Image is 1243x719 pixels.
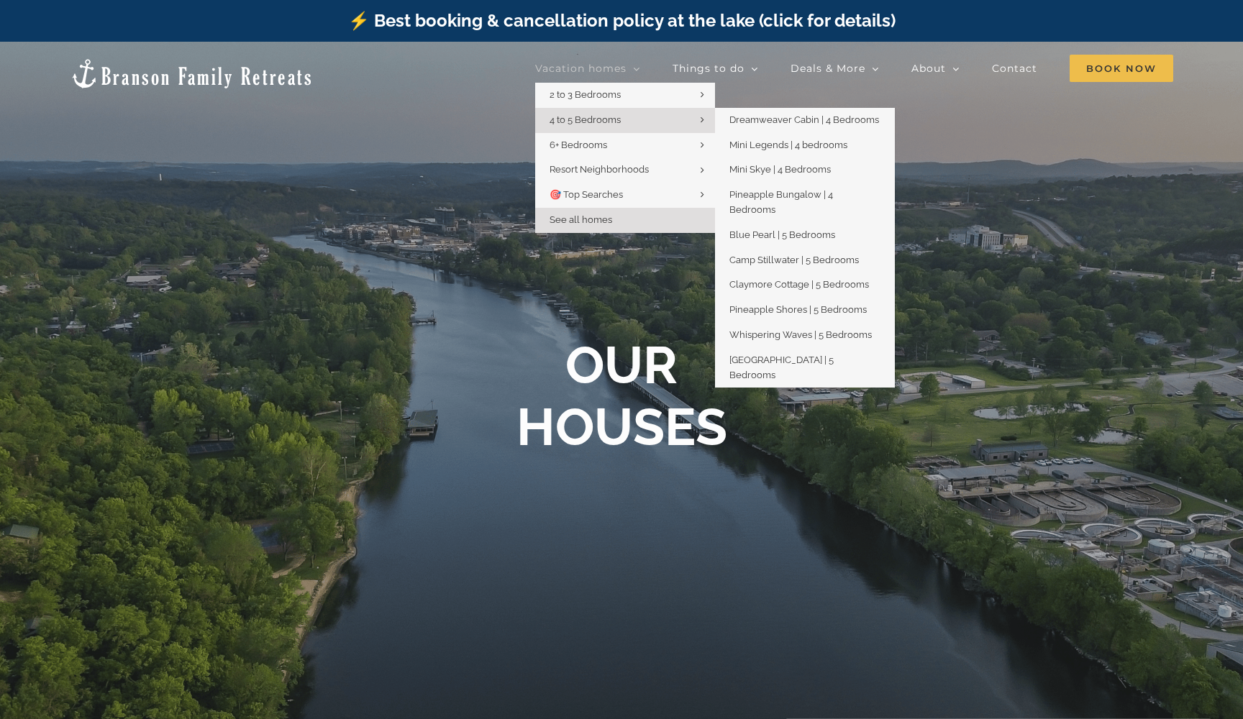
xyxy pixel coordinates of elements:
[729,255,859,265] span: Camp Stillwater | 5 Bedrooms
[550,214,612,225] span: See all homes
[791,54,879,83] a: Deals & More
[673,54,758,83] a: Things to do
[715,273,895,298] a: Claymore Cottage | 5 Bedrooms
[535,108,715,133] a: 4 to 5 Bedrooms
[715,133,895,158] a: Mini Legends | 4 bedrooms
[516,334,727,457] b: OUR HOUSES
[550,114,621,125] span: 4 to 5 Bedrooms
[729,304,867,315] span: Pineapple Shores | 5 Bedrooms
[535,133,715,158] a: 6+ Bedrooms
[729,114,879,125] span: Dreamweaver Cabin | 4 Bedrooms
[729,139,847,150] span: Mini Legends | 4 bedrooms
[992,54,1037,83] a: Contact
[715,157,895,183] a: Mini Skye | 4 Bedrooms
[715,223,895,248] a: Blue Pearl | 5 Bedrooms
[348,10,896,31] a: ⚡️ Best booking & cancellation policy at the lake (click for details)
[535,54,1173,83] nav: Main Menu
[715,248,895,273] a: Camp Stillwater | 5 Bedrooms
[535,183,715,208] a: 🎯 Top Searches
[70,58,314,90] img: Branson Family Retreats Logo
[715,298,895,323] a: Pineapple Shores | 5 Bedrooms
[791,63,865,73] span: Deals & More
[1070,55,1173,82] span: Book Now
[715,108,895,133] a: Dreamweaver Cabin | 4 Bedrooms
[729,279,869,290] span: Claymore Cottage | 5 Bedrooms
[729,164,831,175] span: Mini Skye | 4 Bedrooms
[550,189,623,200] span: 🎯 Top Searches
[911,54,960,83] a: About
[550,164,649,175] span: Resort Neighborhoods
[535,208,715,233] a: See all homes
[715,348,895,388] a: [GEOGRAPHIC_DATA] | 5 Bedrooms
[715,183,895,223] a: Pineapple Bungalow | 4 Bedrooms
[550,89,621,100] span: 2 to 3 Bedrooms
[729,229,835,240] span: Blue Pearl | 5 Bedrooms
[715,323,895,348] a: Whispering Waves | 5 Bedrooms
[535,63,627,73] span: Vacation homes
[673,63,745,73] span: Things to do
[535,157,715,183] a: Resort Neighborhoods
[729,189,833,215] span: Pineapple Bungalow | 4 Bedrooms
[729,354,834,380] span: [GEOGRAPHIC_DATA] | 5 Bedrooms
[535,83,715,108] a: 2 to 3 Bedrooms
[535,54,640,83] a: Vacation homes
[729,329,872,340] span: Whispering Waves | 5 Bedrooms
[911,63,946,73] span: About
[1070,54,1173,83] a: Book Now
[992,63,1037,73] span: Contact
[550,139,607,150] span: 6+ Bedrooms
